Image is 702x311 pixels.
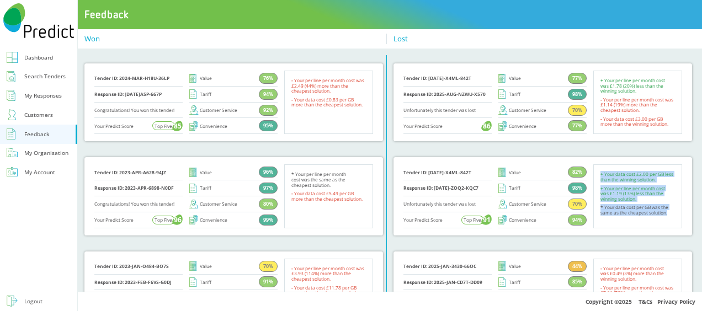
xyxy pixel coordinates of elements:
div: 98% [568,89,587,100]
div: Customer Service [498,200,546,209]
div: 96 [174,217,182,223]
div: Top Five [152,216,175,224]
span: Your Predict Score [94,217,134,223]
a: Tender ID: [DATE]-X4ML-842T [403,76,471,81]
span: + [600,77,603,83]
div: Dashboard [24,52,53,63]
span: + [600,171,603,177]
li: Your data cost £0.83 per GB more than the cheapest solution. [291,97,366,108]
div: Copyright © 2025 [78,292,702,311]
li: Your data cost £11.78 per GB more than the cheapest solution. [291,285,366,296]
div: Tariff [189,89,211,99]
a: Response ID: 2025-JAN-CD7T-DD09 [403,280,482,285]
div: Customer Service [189,200,237,209]
a: Privacy Policy [657,298,695,305]
div: 99% [259,215,278,226]
span: - [600,96,602,103]
div: Search Tenders [24,71,66,82]
span: - [291,190,293,196]
span: Lost [387,34,695,44]
span: - [291,96,293,103]
div: Value [498,74,521,83]
div: My Account [24,167,55,178]
div: 94% [259,89,278,100]
div: 97% [259,183,278,194]
a: T&Cs [639,298,652,305]
a: Response ID: [DATE]-ZOQ2-KQC7 [403,185,478,191]
div: 70% [568,199,587,210]
div: Tariff [189,184,211,193]
span: - [600,265,602,271]
div: 96% [259,167,278,178]
div: Value [189,168,212,177]
span: Congratulations! You won this tender! [94,108,183,113]
div: 95% [259,120,278,131]
div: Convenience [498,215,536,224]
div: Customers [24,110,53,120]
div: 91 [483,217,491,223]
li: Your per line per month cost was £7.61 (73%) more than the cheapest solution. [600,285,675,301]
span: - [600,116,602,122]
div: Value [498,261,521,271]
li: Your per line per month cost was the same as the cheapest solution. [291,171,366,187]
div: My Organisation [24,148,68,158]
div: Tariff [498,184,520,193]
div: 85% [568,276,587,287]
div: Tariff [498,277,520,287]
li: Your per line per month cost was £2.49 (44%) more than the cheapest solution. [291,78,366,94]
li: Your per line per month cost was £1.14 (19%) more than the cheapest solution. [600,97,675,113]
span: Unfortunately this tender was lost [403,201,492,207]
span: Unfortunately this tender was lost [403,108,492,113]
div: Value [189,74,212,83]
span: Your Predict Score [94,124,134,129]
div: 76% [259,73,278,84]
a: Tender ID: 2025-JAN-3430-66OC [403,264,476,269]
div: Customer Service [498,105,546,115]
div: 70% [259,261,278,272]
li: Your per line per month cost was £0.49 (3%) more than the winning solution. [600,266,675,282]
div: Top Five [152,121,175,130]
span: Congratulations! You won this tender! [94,201,183,207]
div: Convenience [189,121,227,131]
li: Your per line per month cost was £1.19 (13%) less than the winning solution. [600,186,675,202]
div: Tariff [498,89,520,99]
div: 86 [483,124,491,129]
a: Response ID: [DATE]A5P-667P [94,92,162,97]
div: 44% [568,261,587,272]
a: Tender ID: [DATE]-X4ML-842T [403,170,471,175]
span: Your Predict Score [403,124,443,129]
span: - [291,285,293,291]
span: Won [84,34,387,44]
div: 91% [259,276,278,287]
span: - [291,77,293,83]
a: Tender ID: 2023-APR-A628-94JZ [94,170,166,175]
a: Response ID: 2023-APR-6898-N0DF [94,185,174,191]
div: My Responses [24,90,62,101]
a: Response ID: 2023-FEB-F6VS-G0DJ [94,280,172,285]
a: Tender ID: 2024-MAR-H18U-36LP [94,76,169,81]
div: 77% [568,73,587,84]
div: 82% [568,167,587,178]
div: 98% [568,183,587,194]
div: 94% [568,215,587,226]
li: Your per line per month cost was £3.93 (114%) more than the cheapest solution. [291,266,366,282]
div: Logout [24,296,42,307]
li: Your per line per month cost was £1.78 (20%) less than the winning solution. [600,78,675,94]
div: Value [498,168,521,177]
li: Your data cost £2.00 per GB less than the winning solution. [600,171,675,182]
div: 85 [174,124,182,129]
span: + [600,185,603,191]
span: Your Predict Score [403,217,443,223]
div: Feedback [24,129,50,140]
li: Your data cost per GB was the same as the cheapest solution. [600,205,675,215]
a: Response ID: 2025-AUG-NZWU-X570 [403,92,486,97]
div: 92% [259,105,278,116]
div: 80% [259,199,278,210]
div: Customer Service [189,105,237,115]
div: Convenience [189,215,227,224]
div: Top Five [461,216,484,224]
li: Your data cost £3.00 per GB more than the winning solution. [600,116,675,127]
div: 77% [568,120,587,131]
div: Convenience [498,121,536,131]
div: Tariff [189,277,211,287]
